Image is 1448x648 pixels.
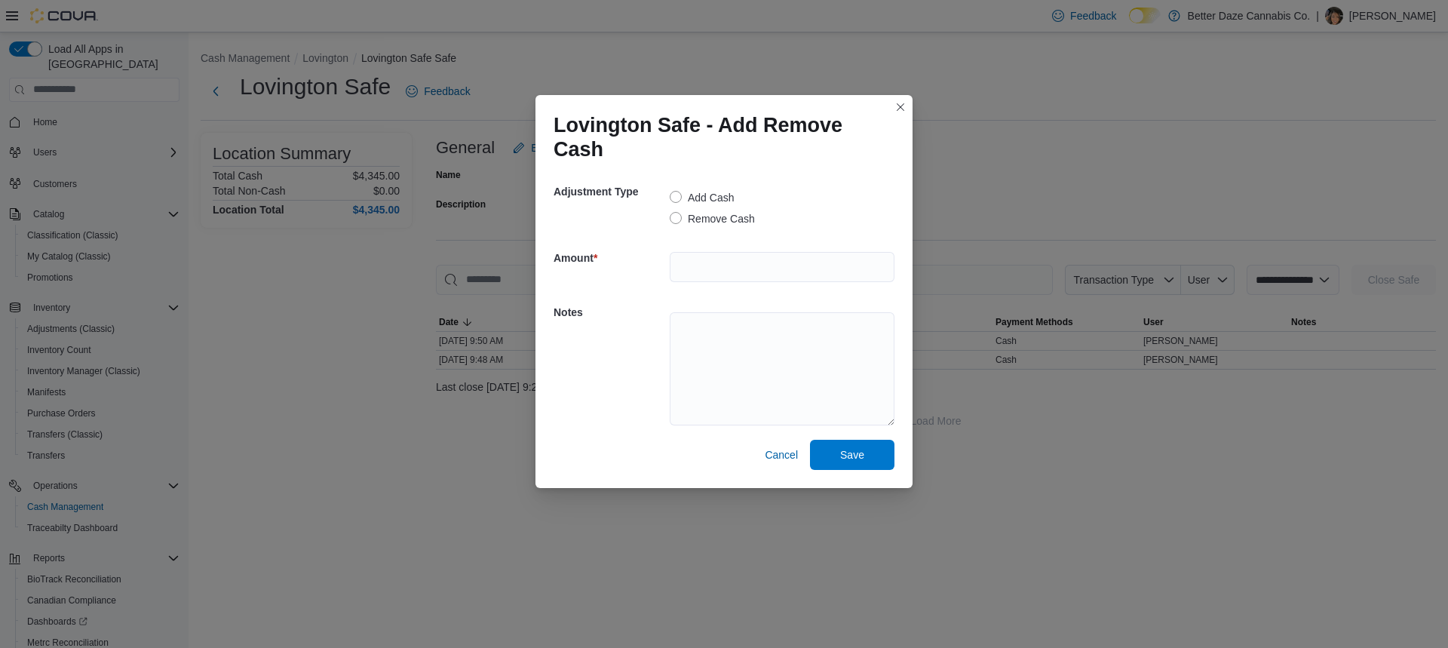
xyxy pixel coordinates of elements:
[670,210,755,228] label: Remove Cash
[840,447,864,462] span: Save
[810,440,894,470] button: Save
[554,177,667,207] h5: Adjustment Type
[759,440,804,470] button: Cancel
[670,189,734,207] label: Add Cash
[554,113,882,161] h1: Lovington Safe - Add Remove Cash
[554,297,667,327] h5: Notes
[554,243,667,273] h5: Amount
[765,447,798,462] span: Cancel
[891,98,910,116] button: Closes this modal window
